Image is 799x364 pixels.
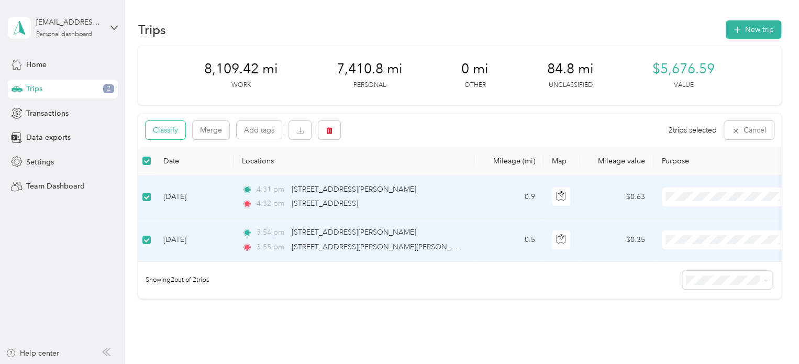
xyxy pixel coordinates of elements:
p: Value [674,81,694,90]
span: 7,410.8 mi [337,61,403,78]
button: Cancel [724,121,774,139]
p: Personal [353,81,386,90]
span: 3:54 pm [257,227,286,238]
span: 4:31 pm [257,184,286,195]
span: 2 [103,84,114,94]
h1: Trips [138,24,166,35]
span: 0 mi [461,61,489,78]
div: Personal dashboard [36,31,92,38]
span: Trips [26,83,42,94]
p: Unclassified [549,81,593,90]
span: Data exports [26,132,71,143]
button: Help center [6,348,59,359]
p: Other [464,81,486,90]
span: Home [26,59,47,70]
span: Settings [26,157,54,168]
th: Locations [234,147,474,175]
span: 8,109.42 mi [204,61,278,78]
span: $5,676.59 [652,61,715,78]
p: Work [231,81,251,90]
th: Date [155,147,234,175]
td: 0.5 [474,218,543,261]
td: [DATE] [155,218,234,261]
td: $0.63 [580,175,653,218]
span: 3:55 pm [257,241,286,253]
td: [DATE] [155,175,234,218]
span: [STREET_ADDRESS][PERSON_NAME] [292,228,416,237]
button: Add tags [237,121,282,139]
th: Mileage value [580,147,653,175]
button: Merge [193,121,229,139]
th: Map [543,147,580,175]
span: [STREET_ADDRESS] [292,199,358,208]
span: Transactions [26,108,69,119]
td: $0.35 [580,218,653,261]
span: 84.8 mi [547,61,594,78]
button: Classify [146,121,185,139]
div: [EMAIL_ADDRESS][DOMAIN_NAME] [36,17,102,28]
button: New trip [726,20,781,39]
th: Mileage (mi) [474,147,543,175]
span: [STREET_ADDRESS][PERSON_NAME][PERSON_NAME] [292,242,474,251]
td: 0.9 [474,175,543,218]
iframe: Everlance-gr Chat Button Frame [740,305,799,364]
span: 4:32 pm [257,198,286,209]
span: [STREET_ADDRESS][PERSON_NAME] [292,185,416,194]
span: 2 trips selected [669,125,717,136]
span: Team Dashboard [26,181,85,192]
span: Showing 2 out of 2 trips [138,275,209,285]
